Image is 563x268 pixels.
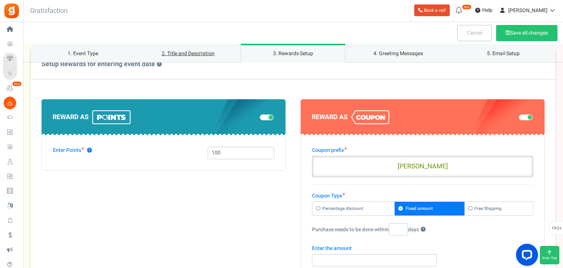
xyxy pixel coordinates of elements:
[462,4,471,10] em: New
[457,25,492,41] a: Cancel
[465,202,533,215] label: Free Shipping
[87,148,92,153] button: Enter Points
[496,25,557,41] button: Save all changes
[312,192,345,200] label: Coupon Type
[480,7,492,14] span: Help
[3,82,20,94] a: New
[312,223,426,236] label: Purchase needs to be done within days
[157,62,162,67] button: Setup Rewards for entering event date
[12,81,22,86] em: New
[451,44,556,62] a: 5. Email Setup
[53,110,275,124] h4: Reward as
[472,4,495,16] a: Help
[395,202,464,215] label: Fixed amount
[312,245,352,252] label: Enter the amount
[3,3,20,19] img: Gratisfaction
[31,44,136,62] a: 1. Event Type
[312,147,347,154] label: Coupon prefix
[312,110,534,124] h4: Reward as
[508,7,548,14] span: [PERSON_NAME]
[540,246,559,264] button: Goto Top
[345,44,451,62] a: 4. Greeting Messages
[552,221,562,235] span: FAQs
[421,227,426,232] button: Purchase needs to be done withindays
[389,223,408,236] input: Purchase needs to be done withindays?
[42,61,162,68] h4: Setup Rewards for entering event date
[22,4,76,18] h3: Gratisfaction
[312,156,533,177] input: THEBIGDAY20
[542,256,557,261] span: Goto Top
[53,147,92,154] label: Enter Points
[241,44,346,62] a: 3. Rewards Setup
[312,202,395,215] label: Percentage discount
[414,4,450,16] a: Book a call
[136,44,241,62] a: 2. Title and Description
